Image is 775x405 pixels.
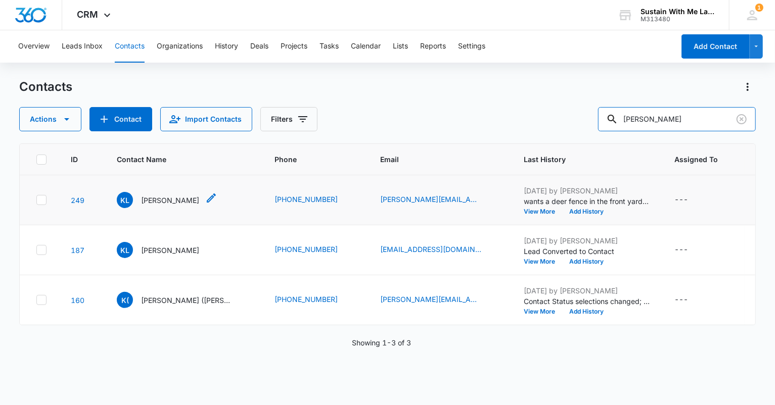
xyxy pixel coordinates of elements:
[71,296,84,305] a: Navigate to contact details page for Kristin (Kris) Atkins
[380,244,481,255] a: [EMAIL_ADDRESS][DOMAIN_NAME]
[524,235,650,246] p: [DATE] by [PERSON_NAME]
[674,294,706,306] div: Assigned To - - Select to Edit Field
[681,34,750,59] button: Add Contact
[380,294,481,305] a: [PERSON_NAME][EMAIL_ADDRESS][PERSON_NAME][DOMAIN_NAME]
[117,192,133,208] span: KL
[524,309,562,315] button: View More
[562,209,611,215] button: Add History
[674,154,718,165] span: Assigned To
[77,9,99,20] span: CRM
[524,259,562,265] button: View More
[275,294,356,306] div: Phone - +1 (415) 720-2604 - Select to Edit Field
[755,4,763,12] div: notifications count
[117,192,217,208] div: Contact Name - Kris Lin - Select to Edit Field
[524,246,650,257] p: Lead Converted to Contact
[117,242,133,258] span: KL
[71,246,84,255] a: Navigate to contact details page for Kristin Leimkuhler
[117,292,133,308] span: K(
[393,30,408,63] button: Lists
[674,194,688,206] div: ---
[71,196,84,205] a: Navigate to contact details page for Kris Lin
[275,154,341,165] span: Phone
[352,337,411,348] p: Showing 1-3 of 3
[275,194,356,206] div: Phone - (760) 807-6202 - Select to Edit Field
[598,107,756,131] input: Search Contacts
[19,79,72,94] h1: Contacts
[380,194,499,206] div: Email - Kris.Lin.bronner@gmail.com - Select to Edit Field
[19,107,81,131] button: Actions
[380,294,499,306] div: Email - atkins.kristin@gmail.com - Select to Edit Field
[380,194,481,205] a: [PERSON_NAME][EMAIL_ADDRESS][PERSON_NAME][PERSON_NAME][DOMAIN_NAME]
[260,107,317,131] button: Filters
[117,154,236,165] span: Contact Name
[157,30,203,63] button: Organizations
[524,196,650,207] p: wants a deer fence in the front yard &amp; orchard
[380,154,485,165] span: Email
[320,30,339,63] button: Tasks
[674,244,706,256] div: Assigned To - - Select to Edit Field
[141,195,199,206] p: [PERSON_NAME]
[115,30,145,63] button: Contacts
[275,244,356,256] div: Phone - (510) 847-0631 - Select to Edit Field
[524,209,562,215] button: View More
[641,16,714,23] div: account id
[141,245,199,256] p: [PERSON_NAME]
[351,30,381,63] button: Calendar
[734,111,750,127] button: Clear
[524,154,635,165] span: Last History
[281,30,307,63] button: Projects
[740,79,756,95] button: Actions
[562,259,611,265] button: Add History
[674,244,688,256] div: ---
[141,295,232,306] p: [PERSON_NAME] ([PERSON_NAME]) [PERSON_NAME]
[562,309,611,315] button: Add History
[18,30,50,63] button: Overview
[117,242,217,258] div: Contact Name - Kristin Leimkuhler - Select to Edit Field
[458,30,485,63] button: Settings
[89,107,152,131] button: Add Contact
[674,294,688,306] div: ---
[755,4,763,12] span: 1
[275,244,338,255] a: [PHONE_NUMBER]
[160,107,252,131] button: Import Contacts
[420,30,446,63] button: Reports
[674,194,706,206] div: Assigned To - - Select to Edit Field
[524,285,650,296] p: [DATE] by [PERSON_NAME]
[275,194,338,205] a: [PHONE_NUMBER]
[62,30,103,63] button: Leads Inbox
[117,292,250,308] div: Contact Name - Kristin (Kris) Atkins - Select to Edit Field
[275,294,338,305] a: [PHONE_NUMBER]
[524,185,650,196] p: [DATE] by [PERSON_NAME]
[215,30,238,63] button: History
[524,296,650,307] p: Contact Status selections changed; None was removed and Customer was added.
[71,154,78,165] span: ID
[380,244,499,256] div: Email - leimgal@gmail.com - Select to Edit Field
[641,8,714,16] div: account name
[250,30,268,63] button: Deals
